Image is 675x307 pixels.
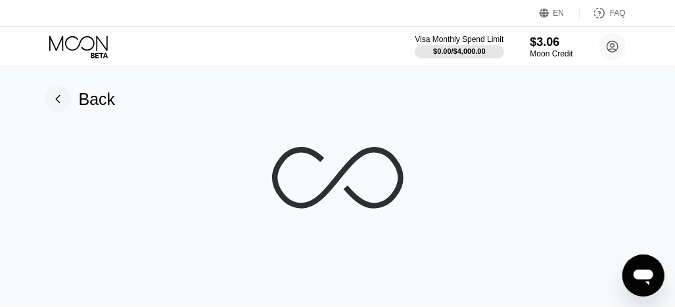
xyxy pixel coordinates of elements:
div: Back [45,86,116,112]
div: Moon Credit [530,49,573,58]
div: Back [79,90,116,109]
div: $3.06Moon Credit [530,35,573,58]
div: EN [553,9,565,18]
div: Visa Monthly Spend Limit$0.00/$4,000.00 [415,35,503,58]
div: $0.00 / $4,000.00 [433,47,486,55]
div: EN [540,7,580,20]
div: FAQ [610,9,626,18]
div: FAQ [580,7,626,20]
div: $3.06 [530,35,573,49]
div: Visa Monthly Spend Limit [415,35,503,44]
iframe: Button to launch messaging window [622,255,664,297]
